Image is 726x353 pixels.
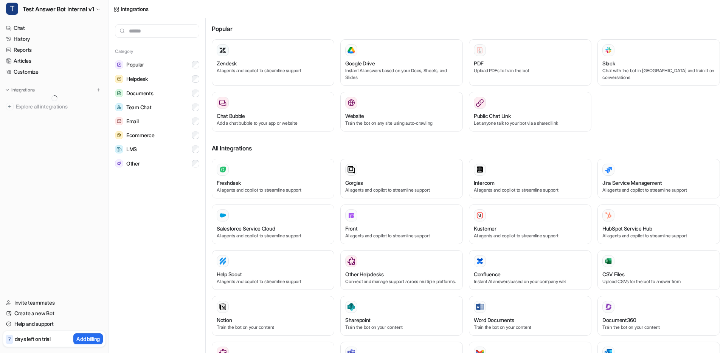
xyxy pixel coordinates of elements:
[217,270,242,278] h3: Help Scout
[115,131,123,139] img: Ecommerce
[474,224,496,232] h3: Kustomer
[474,232,586,239] p: AI agents and copilot to streamline support
[340,92,463,132] button: WebsiteWebsiteTrain the bot on any site using auto-crawling
[115,57,199,72] button: PopularPopular
[6,3,18,15] span: T
[602,224,652,232] h3: HubSpot Service Hub
[126,75,148,83] span: Helpdesk
[219,257,226,265] img: Help Scout
[602,316,636,324] h3: Document360
[212,24,720,33] h3: Popular
[3,86,37,94] button: Integrations
[6,103,14,110] img: explore all integrations
[212,92,334,132] button: Chat BubbleAdd a chat bubble to your app or website
[3,101,105,112] a: Explore all integrations
[3,308,105,319] a: Create a new Bot
[115,100,199,114] button: Team ChatTeam Chat
[345,120,458,127] p: Train the bot on any site using auto-crawling
[602,324,715,331] p: Train the bot on your content
[345,187,458,194] p: AI agents and copilot to streamline support
[115,86,199,100] button: DocumentsDocuments
[212,204,334,244] button: Salesforce Service Cloud Salesforce Service CloudAI agents and copilot to streamline support
[347,212,355,219] img: Front
[115,89,123,97] img: Documents
[605,303,612,311] img: Document360
[474,187,586,194] p: AI agents and copilot to streamline support
[115,75,123,83] img: Helpdesk
[602,59,615,67] h3: Slack
[5,87,10,93] img: expand menu
[217,224,275,232] h3: Salesforce Service Cloud
[602,179,662,187] h3: Jira Service Management
[469,250,591,290] button: ConfluenceConfluenceInstant AI answers based on your company wiki
[474,324,586,331] p: Train the bot on your content
[217,316,232,324] h3: Notion
[345,67,458,81] p: Instant AI answers based on your Docs, Sheets, and Slides
[126,146,137,153] span: LMS
[3,297,105,308] a: Invite teammates
[474,179,495,187] h3: Intercom
[212,39,334,86] button: ZendeskAI agents and copilot to streamline support
[597,159,720,198] button: Jira Service ManagementAI agents and copilot to streamline support
[8,336,11,343] p: 7
[126,61,144,68] span: Popular
[115,159,123,167] img: Other
[16,101,102,113] span: Explore all integrations
[605,212,612,219] img: HubSpot Service Hub
[126,118,139,125] span: Email
[115,114,199,128] button: EmailEmail
[345,278,458,285] p: Connect and manage support across multiple platforms.
[115,60,123,69] img: Popular
[115,48,199,54] h5: Category
[597,296,720,336] button: Document360Document360Train the bot on your content
[597,250,720,290] button: CSV FilesCSV FilesUpload CSVs for the bot to answer from
[3,23,105,33] a: Chat
[345,179,363,187] h3: Gorgias
[217,120,329,127] p: Add a chat bubble to your app or website
[217,324,329,331] p: Train the bot on your content
[474,67,586,74] p: Upload PDFs to train the bot
[15,335,51,343] p: days left on trial
[217,187,329,194] p: AI agents and copilot to streamline support
[115,142,199,156] button: LMSLMS
[212,159,334,198] button: FreshdeskAI agents and copilot to streamline support
[469,159,591,198] button: IntercomAI agents and copilot to streamline support
[76,335,100,343] p: Add billing
[217,67,329,74] p: AI agents and copilot to streamline support
[474,59,484,67] h3: PDF
[605,257,612,265] img: CSV Files
[469,204,591,244] button: KustomerKustomerAI agents and copilot to streamline support
[345,232,458,239] p: AI agents and copilot to streamline support
[340,296,463,336] button: SharepointSharepointTrain the bot on your content
[474,278,586,285] p: Instant AI answers based on your company wiki
[340,204,463,244] button: FrontFrontAI agents and copilot to streamline support
[126,132,154,139] span: Ecommerce
[115,103,123,111] img: Team Chat
[115,128,199,142] button: EcommerceEcommerce
[474,112,511,120] h3: Public Chat Link
[474,270,501,278] h3: Confluence
[121,5,149,13] div: Integrations
[476,212,484,219] img: Kustomer
[345,316,371,324] h3: Sharepoint
[474,120,586,127] p: Let anyone talk to your bot via a shared link
[219,212,226,219] img: Salesforce Service Cloud
[347,257,355,265] img: Other Helpdesks
[115,156,199,170] button: OtherOther
[605,46,612,54] img: Slack
[597,39,720,86] button: SlackSlackChat with the bot in [GEOGRAPHIC_DATA] and train it on conversations
[602,278,715,285] p: Upload CSVs for the bot to answer from
[3,67,105,77] a: Customize
[115,72,199,86] button: HelpdeskHelpdesk
[345,112,364,120] h3: Website
[345,224,358,232] h3: Front
[469,92,591,132] button: Public Chat LinkLet anyone talk to your bot via a shared link
[340,39,463,86] button: Google DriveGoogle DriveInstant AI answers based on your Docs, Sheets, and Slides
[602,187,715,194] p: AI agents and copilot to streamline support
[217,179,240,187] h3: Freshdesk
[602,232,715,239] p: AI agents and copilot to streamline support
[217,59,237,67] h3: Zendesk
[11,87,35,93] p: Integrations
[602,67,715,81] p: Chat with the bot in [GEOGRAPHIC_DATA] and train it on conversations
[217,112,245,120] h3: Chat Bubble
